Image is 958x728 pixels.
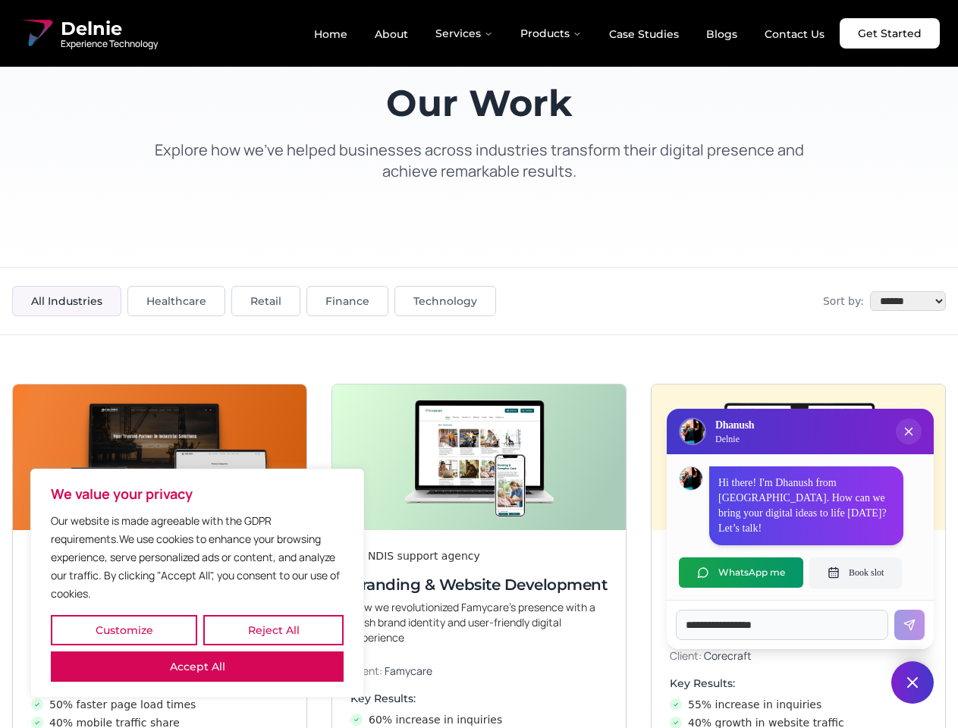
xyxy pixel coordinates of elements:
[679,557,803,588] button: WhatsApp me
[302,21,360,47] a: Home
[203,615,344,645] button: Reject All
[51,615,197,645] button: Customize
[752,21,837,47] a: Contact Us
[350,712,608,727] li: 60% increase in inquiries
[652,384,945,530] img: Digital & Brand Revamp
[140,140,819,182] p: Explore how we've helped businesses across industries transform their digital presence and achiev...
[302,18,837,49] nav: Main
[12,286,121,316] button: All Industries
[350,691,608,706] h4: Key Results:
[51,485,344,503] p: We value your privacy
[896,419,922,444] button: Close chat popup
[350,548,608,563] div: An NDIS support agency
[350,664,608,679] p: Client:
[680,419,705,444] img: Delnie Logo
[127,286,225,316] button: Healthcare
[680,467,702,490] img: Dhanush
[597,21,691,47] a: Case Studies
[332,384,626,530] img: Branding & Website Development
[231,286,300,316] button: Retail
[51,651,344,682] button: Accept All
[423,18,505,49] button: Services
[891,661,934,704] button: Close chat
[394,286,496,316] button: Technology
[840,18,940,49] a: Get Started
[694,21,749,47] a: Blogs
[715,433,754,445] p: Delnie
[718,475,894,536] p: Hi there! I'm Dhanush from [GEOGRAPHIC_DATA]. How can we bring your digital ideas to life [DATE]?...
[51,512,344,603] p: Our website is made agreeable with the GDPR requirements.We use cookies to enhance your browsing ...
[140,85,819,121] h1: Our Work
[363,21,420,47] a: About
[823,293,864,309] span: Sort by:
[61,17,158,41] span: Delnie
[61,38,158,50] span: Experience Technology
[350,574,608,595] h3: Branding & Website Development
[350,600,608,645] p: How we revolutionized Famycare’s presence with a fresh brand identity and user-friendly digital e...
[508,18,594,49] button: Products
[385,664,432,678] span: Famycare
[306,286,388,316] button: Finance
[18,15,55,52] img: Delnie Logo
[31,697,288,712] li: 50% faster page load times
[715,418,754,433] h3: Dhanush
[670,697,927,712] li: 55% increase in inquiries
[809,557,902,588] button: Book slot
[13,384,306,530] img: Next-Gen Website Development
[18,15,158,52] a: Delnie Logo Full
